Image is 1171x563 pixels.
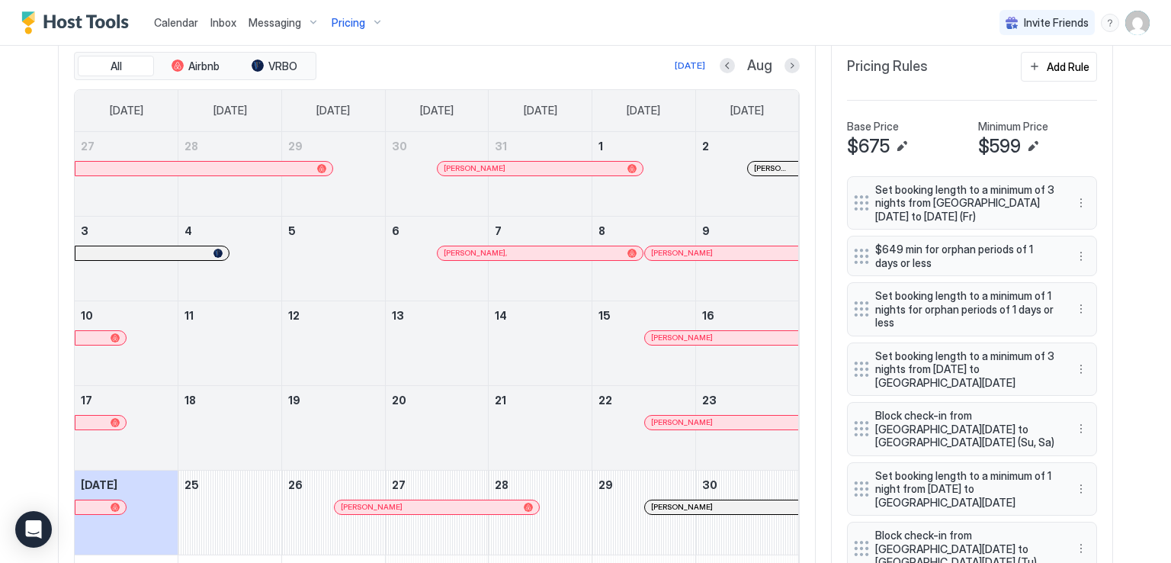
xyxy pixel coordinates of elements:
span: [PERSON_NAME] [444,163,505,173]
span: 8 [598,224,605,237]
span: [DATE] [627,104,660,117]
a: August 6, 2025 [386,217,489,245]
button: [DATE] [672,56,707,75]
span: Set booking length to a minimum of 3 nights from [GEOGRAPHIC_DATA][DATE] to [DATE] (Fr) [875,183,1057,224]
span: 25 [184,478,199,491]
button: Next month [784,58,800,73]
span: All [111,60,122,73]
td: July 30, 2025 [385,132,489,217]
a: Monday [198,90,262,131]
td: August 10, 2025 [75,301,178,385]
button: More options [1072,539,1090,558]
a: August 21, 2025 [489,386,592,414]
div: [DATE] [675,59,705,72]
a: August 26, 2025 [282,471,385,499]
span: Inbox [210,16,236,29]
button: More options [1072,300,1090,318]
td: August 5, 2025 [281,216,385,301]
span: 31 [495,140,507,153]
span: 27 [81,140,95,153]
span: Set booking length to a minimum of 1 night from [DATE] to [GEOGRAPHIC_DATA][DATE] [875,469,1057,510]
td: August 20, 2025 [385,385,489,470]
a: August 27, 2025 [386,471,489,499]
button: More options [1072,194,1090,212]
div: menu [1101,14,1119,32]
button: Airbnb [157,56,233,77]
a: August 14, 2025 [489,301,592,330]
a: July 31, 2025 [489,132,592,160]
div: menu [1072,194,1090,212]
td: August 21, 2025 [489,385,592,470]
td: July 31, 2025 [489,132,592,217]
a: August 12, 2025 [282,301,385,330]
span: Airbnb [188,60,220,73]
span: 1 [598,140,603,153]
span: [DATE] [316,104,350,117]
a: August 30, 2025 [696,471,799,499]
a: Host Tools Logo [21,11,136,34]
span: 5 [288,224,296,237]
div: [PERSON_NAME] [651,417,792,427]
a: August 29, 2025 [592,471,695,499]
span: 30 [392,140,407,153]
td: August 23, 2025 [695,385,799,470]
button: Edit [1024,137,1042,156]
a: August 2, 2025 [696,132,799,160]
span: [PERSON_NAME] [651,502,713,512]
a: August 28, 2025 [489,471,592,499]
a: August 17, 2025 [75,386,178,414]
span: $599 [978,135,1021,158]
a: July 28, 2025 [178,132,281,160]
a: August 20, 2025 [386,386,489,414]
span: 9 [702,224,710,237]
span: [PERSON_NAME] [651,248,713,258]
div: [PERSON_NAME], [444,248,637,258]
td: August 19, 2025 [281,385,385,470]
a: Inbox [210,14,236,31]
div: menu [1072,247,1090,265]
span: Block check-in from [GEOGRAPHIC_DATA][DATE] to [GEOGRAPHIC_DATA][DATE] (Su, Sa) [875,409,1057,449]
a: August 8, 2025 [592,217,695,245]
span: [PERSON_NAME] [341,502,403,512]
span: [DATE] [524,104,557,117]
span: 14 [495,309,507,322]
a: August 23, 2025 [696,386,799,414]
span: 3 [81,224,88,237]
a: Calendar [154,14,198,31]
a: Friday [611,90,675,131]
a: August 25, 2025 [178,471,281,499]
a: Tuesday [301,90,365,131]
div: menu [1072,360,1090,378]
a: August 7, 2025 [489,217,592,245]
td: August 30, 2025 [695,470,799,555]
td: August 2, 2025 [695,132,799,217]
a: August 11, 2025 [178,301,281,330]
a: August 5, 2025 [282,217,385,245]
span: 21 [495,394,506,407]
a: Wednesday [405,90,469,131]
div: [PERSON_NAME] [651,333,792,343]
button: Previous month [720,58,735,73]
span: 13 [392,309,404,322]
td: August 15, 2025 [592,301,696,385]
a: August 16, 2025 [696,301,799,330]
td: August 12, 2025 [281,301,385,385]
td: July 29, 2025 [281,132,385,217]
div: menu [1072,420,1090,438]
span: Set booking length to a minimum of 1 nights for orphan periods of 1 days or less [875,289,1057,330]
a: August 22, 2025 [592,386,695,414]
button: More options [1072,360,1090,378]
td: August 28, 2025 [489,470,592,555]
a: August 4, 2025 [178,217,281,245]
span: [DATE] [420,104,454,117]
td: August 16, 2025 [695,301,799,385]
td: August 11, 2025 [178,301,282,385]
span: 10 [81,309,93,322]
div: [PERSON_NAME] [651,248,792,258]
a: August 9, 2025 [696,217,799,245]
button: More options [1072,420,1090,438]
span: 29 [598,478,613,491]
span: Messaging [249,16,301,30]
span: Invite Friends [1024,16,1089,30]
